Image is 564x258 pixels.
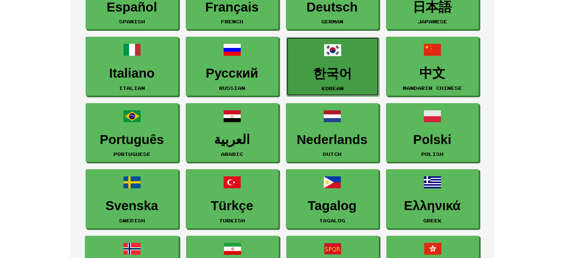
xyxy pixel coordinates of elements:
[86,103,178,162] a: PortuguêsPortuguese
[186,103,278,162] a: العربيةArabic
[286,37,379,96] a: 한국어Korean
[90,199,174,213] h3: Svenska
[90,133,174,147] h3: Português
[119,85,145,91] small: Italian
[390,133,475,147] h3: Polski
[219,85,245,91] small: Russian
[190,133,274,147] h3: العربية
[219,218,245,223] small: Turkish
[290,66,375,81] h3: 한국어
[390,66,475,81] h3: 中文
[190,199,274,213] h3: Türkçe
[90,66,174,81] h3: Italiano
[86,37,178,96] a: ItalianoItalian
[423,218,442,223] small: Greek
[290,199,375,213] h3: Tagalog
[390,199,475,213] h3: Ελληνικά
[319,218,345,223] small: Tagalog
[119,218,145,223] small: Swedish
[386,169,479,228] a: ΕλληνικάGreek
[113,151,151,157] small: Portuguese
[290,133,375,147] h3: Nederlands
[286,169,379,228] a: TagalogTagalog
[221,151,243,157] small: Arabic
[186,169,278,228] a: TürkçeTurkish
[386,103,479,162] a: PolskiPolish
[86,169,178,228] a: SvenskaSwedish
[190,66,274,81] h3: Русский
[321,86,344,91] small: Korean
[221,19,243,24] small: French
[286,103,379,162] a: NederlandsDutch
[421,151,443,157] small: Polish
[321,19,343,24] small: German
[418,19,447,24] small: Japanese
[119,19,145,24] small: Spanish
[323,151,342,157] small: Dutch
[403,85,462,91] small: Mandarin Chinese
[386,37,479,96] a: 中文Mandarin Chinese
[186,37,278,96] a: РусскийRussian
